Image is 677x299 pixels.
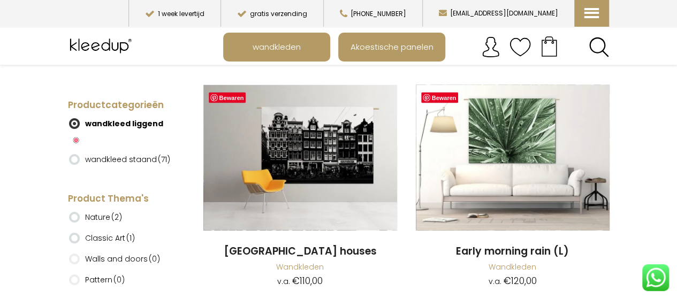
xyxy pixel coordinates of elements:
span: wandkleden [247,36,307,57]
span: v.a. [277,275,290,286]
h4: Productcategorieën [67,99,176,112]
label: wandkleed staand [85,150,170,168]
a: [GEOGRAPHIC_DATA] houses [203,244,397,258]
span: (0) [148,254,159,264]
a: Bewaren [209,92,246,103]
img: Verwijderen [73,137,79,143]
label: Walls and doors [85,250,159,268]
span: (71) [157,154,170,165]
a: Your cart [531,33,567,59]
span: € [504,274,511,287]
a: Search [589,37,609,57]
nav: Main menu [223,33,617,62]
label: Nature [85,208,121,226]
label: Classic Art [85,229,134,247]
span: (1) [126,233,134,243]
img: account.svg [480,36,501,58]
a: Wandkleden [276,261,324,272]
label: wandkleed liggend [85,114,163,133]
bdi: 120,00 [504,274,537,287]
a: Amsterdam HousesDetail Foto Van Wandkleed Kleedup Amsterdam Houses. Wanddecoratie In Zwart Wit. [203,85,397,232]
img: Early Morning Rain (L) [416,85,610,230]
label: Pattern [85,271,124,289]
span: € [292,274,300,287]
img: verlanglijstje.svg [509,36,531,58]
img: Kleedup [67,33,136,59]
span: (0) [113,274,124,285]
img: Amsterdam Houses [203,85,397,230]
span: (2) [111,212,121,223]
h4: Product Thema's [67,193,176,205]
span: Akoestische panelen [345,36,439,57]
a: Early Morning Rain (L)Detail Foto Van Wandkleed Kleedup Met Frisse Groentinten [416,85,610,232]
a: Bewaren [421,92,459,103]
a: Wandkleden [489,261,536,272]
a: Akoestische panelen [339,34,444,60]
bdi: 110,00 [292,274,323,287]
a: wandkleden [224,34,329,60]
span: v.a. [489,275,501,286]
a: Early morning rain (L) [416,244,610,258]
